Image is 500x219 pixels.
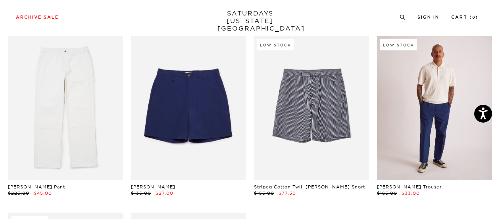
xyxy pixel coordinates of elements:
[34,190,52,196] span: $45.00
[279,190,296,196] span: $77.50
[472,16,475,19] small: 0
[8,190,29,196] span: $225.00
[402,190,420,196] span: $33.00
[131,184,175,190] a: [PERSON_NAME]
[8,184,65,190] a: [PERSON_NAME] Pant
[217,10,283,32] a: SATURDAYS[US_STATE][GEOGRAPHIC_DATA]
[156,190,173,196] span: $27.00
[451,15,478,19] a: Cart (0)
[16,15,59,19] a: Archive Sale
[377,184,442,190] a: [PERSON_NAME] Trouser
[380,39,417,50] div: Low Stock
[257,39,294,50] div: Low Stock
[417,15,439,19] a: Sign In
[254,184,365,190] a: Striped Cotton Twill [PERSON_NAME] Short
[131,190,151,196] span: $135.00
[254,190,274,196] span: $155.00
[377,190,397,196] span: $165.00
